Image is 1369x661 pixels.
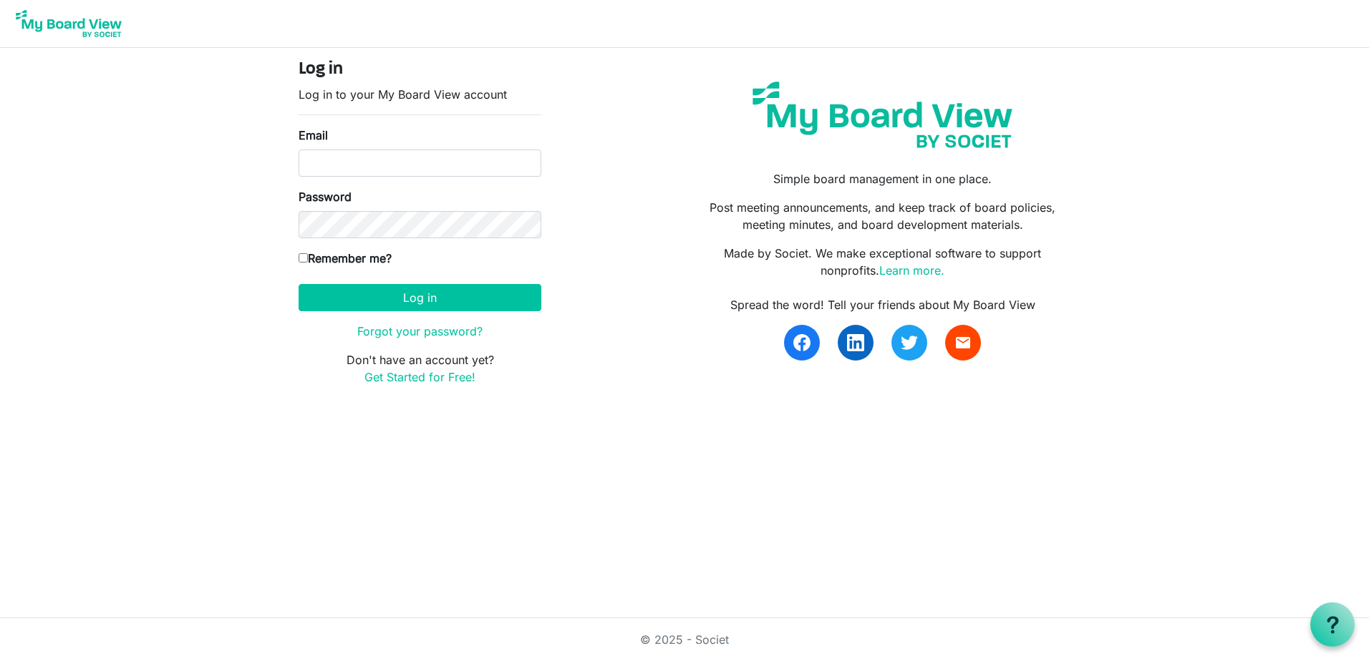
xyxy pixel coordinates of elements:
h4: Log in [299,59,541,80]
img: my-board-view-societ.svg [742,71,1023,159]
label: Email [299,127,328,144]
a: Get Started for Free! [364,370,475,384]
a: © 2025 - Societ [640,632,729,647]
div: Spread the word! Tell your friends about My Board View [695,296,1070,313]
input: Remember me? [299,253,308,263]
span: email [954,334,972,351]
label: Password [299,188,352,205]
label: Remember me? [299,250,392,267]
a: Forgot your password? [357,324,483,338]
p: Log in to your My Board View account [299,86,541,103]
img: twitter.svg [901,334,918,351]
p: Made by Societ. We make exceptional software to support nonprofits. [695,245,1070,279]
a: Learn more. [879,263,944,278]
img: My Board View Logo [11,6,126,41]
img: linkedin.svg [847,334,864,351]
p: Don't have an account yet? [299,351,541,386]
p: Post meeting announcements, and keep track of board policies, meeting minutes, and board developm... [695,199,1070,233]
button: Log in [299,284,541,311]
p: Simple board management in one place. [695,170,1070,187]
a: email [945,325,981,361]
img: facebook.svg [793,334,811,351]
